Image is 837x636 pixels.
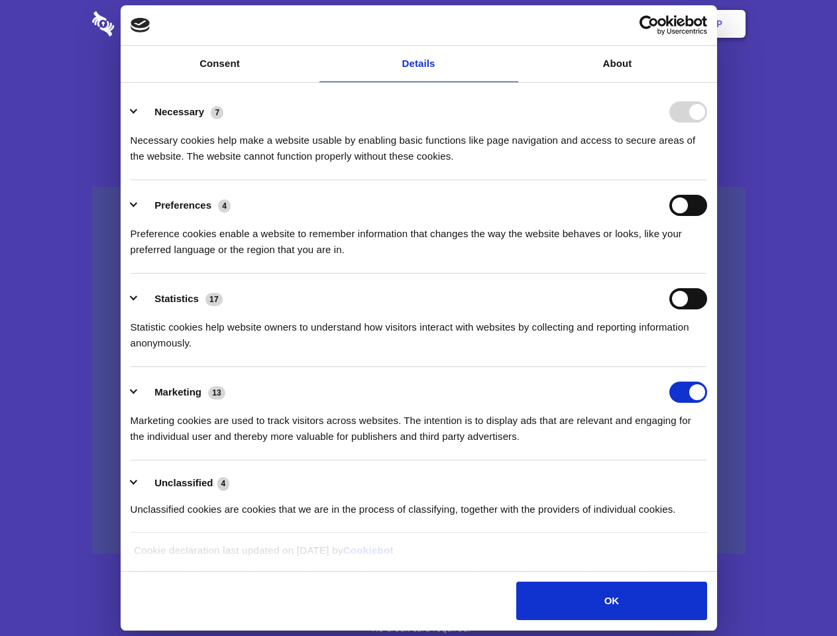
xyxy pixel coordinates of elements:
button: Necessary (7) [131,101,232,123]
h1: Eliminate Slack Data Loss. [92,60,746,107]
a: Contact [537,3,598,44]
a: Usercentrics Cookiebot - opens in a new window [591,15,707,35]
img: logo [131,18,150,32]
span: 13 [208,386,225,399]
div: Statistic cookies help website owners to understand how visitors interact with websites by collec... [131,309,707,351]
button: Preferences (4) [131,195,239,216]
span: 17 [205,293,223,306]
button: Marketing (13) [131,382,234,403]
div: Preference cookies enable a website to remember information that changes the way the website beha... [131,216,707,258]
iframe: Drift Widget Chat Controller [771,570,821,620]
label: Necessary [154,106,204,117]
a: Wistia video thumbnail [92,187,746,555]
span: 4 [218,199,231,213]
div: Unclassified cookies are cookies that we are in the process of classifying, together with the pro... [131,492,707,517]
a: Login [601,3,659,44]
a: About [518,46,717,82]
a: Pricing [389,3,447,44]
a: Cookiebot [343,545,394,556]
label: Statistics [154,293,199,304]
h4: Auto-redaction of sensitive data, encrypted data sharing and self-destructing private chats. Shar... [92,121,746,164]
div: Cookie declaration last updated on [DATE] by [124,543,713,568]
button: OK [516,582,706,620]
img: logo-wordmark-white-trans-d4663122ce5f474addd5e946df7df03e33cb6a1c49d2221995e7729f52c070b2.svg [92,11,205,36]
label: Marketing [154,386,201,397]
div: Marketing cookies are used to track visitors across websites. The intention is to display ads tha... [131,403,707,445]
a: Details [319,46,518,82]
div: Necessary cookies help make a website usable by enabling basic functions like page navigation and... [131,123,707,164]
a: Consent [121,46,319,82]
span: 7 [211,106,223,119]
button: Statistics (17) [131,288,231,309]
button: Unclassified (4) [131,475,238,492]
label: Preferences [154,199,211,211]
span: 4 [217,477,230,490]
